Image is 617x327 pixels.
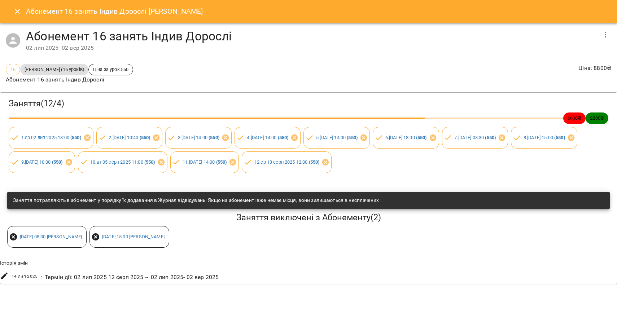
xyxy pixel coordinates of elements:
div: 1.ср 02 лип 2025 18:00 (550) [9,127,93,149]
b: ( 550 ) [554,135,565,140]
span: 2200 ₴ [586,115,608,121]
a: 10.вт 05 серп 2025 11:00 (550) [90,159,155,165]
b: ( 550 ) [70,135,81,140]
a: 11.[DATE] 14:00 (550) [183,159,227,165]
p: Ціна : 8800 ₴ [578,64,611,72]
div: Заняття потрапляють в абонемент у порядку їх додавання в Журнал відвідувань. Якщо на абонементі в... [13,194,379,207]
a: [DATE] 08:30 [PERSON_NAME] [20,234,82,239]
span: Ціна за урок 550 [89,66,133,73]
b: ( 550 ) [347,135,358,140]
b: ( 550 ) [416,135,427,140]
div: 10.вт 05 серп 2025 11:00 (550) [78,151,167,173]
div: 4.[DATE] 14:00 (550) [235,127,301,149]
div: 7.[DATE] 08:30 (550) [442,127,508,149]
b: ( 550 ) [216,159,227,165]
div: 2.[DATE] 10:40 (550) [96,127,163,149]
h6: Абонемент 16 занять Індив Дорослі [PERSON_NAME] [26,6,203,17]
b: ( 550 ) [485,135,496,140]
span: - [41,273,42,280]
a: 6.[DATE] 18:00 (550) [385,135,427,140]
div: 12.ср 13 серп 2025 12:00 (550) [242,151,332,173]
span: 6600 ₴ [563,115,586,121]
b: ( 550 ) [278,135,289,140]
p: Абонемент 16 занять Індив Дорослі [6,75,133,84]
h5: Заняття виключені з Абонементу ( 2 ) [7,212,610,223]
b: ( 550 ) [140,135,150,140]
div: 11.[DATE] 14:00 (550) [170,151,239,173]
div: 02 лип 2025 - 02 вер 2025 [26,44,597,52]
span: [PERSON_NAME] (16 уроків) [20,66,88,73]
b: ( 550 ) [52,159,63,165]
a: [DATE] 15:00 [PERSON_NAME] [102,234,165,239]
a: 3.[DATE] 14:00 (550) [178,135,219,140]
h3: Заняття ( 12 / 4 ) [9,98,608,109]
div: 9.[DATE] 10:00 (550) [9,151,75,173]
div: 5.[DATE] 14:00 (550) [303,127,370,149]
a: 2.[DATE] 10:40 (550) [109,135,150,140]
div: 3.[DATE] 14:00 (550) [165,127,232,149]
span: 14 лип 2025 [12,273,38,280]
a: 5.[DATE] 14:00 (550) [316,135,358,140]
a: 7.[DATE] 08:30 (550) [454,135,496,140]
a: 8.[DATE] 15:00 (550) [524,135,565,140]
div: 6.[DATE] 18:00 (550) [373,127,439,149]
div: 8.[DATE] 15:00 (550) [511,127,577,149]
div: Термін дії : 02 лип 2025 12 серп 2025 → 02 лип 2025 - 02 вер 2025 [43,271,220,283]
span: 16 [6,66,20,73]
b: ( 550 ) [209,135,219,140]
a: 4.[DATE] 14:00 (550) [247,135,288,140]
h4: Абонемент 16 занять Індив Дорослі [26,29,597,44]
a: 9.[DATE] 10:00 (550) [21,159,63,165]
a: 12.ср 13 серп 2025 12:00 (550) [254,159,319,165]
b: ( 550 ) [309,159,320,165]
button: Close [9,3,26,20]
a: 1.ср 02 лип 2025 18:00 (550) [21,135,81,140]
b: ( 550 ) [144,159,155,165]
